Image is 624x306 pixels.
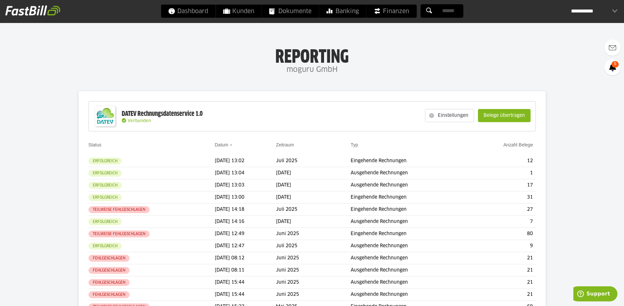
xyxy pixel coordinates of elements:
[269,5,312,18] span: Dokumente
[469,216,536,228] td: 7
[469,167,536,179] td: 1
[503,142,533,147] a: Anzahl Belege
[469,228,536,240] td: 80
[276,216,351,228] td: [DATE]
[88,218,122,225] sl-badge: Erfolgreich
[469,264,536,276] td: 21
[215,240,276,252] td: [DATE] 12:47
[351,167,469,179] td: Ausgehende Rechnungen
[351,204,469,216] td: Eingehende Rechnungen
[469,179,536,191] td: 17
[215,204,276,216] td: [DATE] 14:18
[276,289,351,301] td: Juni 2025
[262,5,319,18] a: Dokumente
[88,255,130,262] sl-badge: Fehlgeschlagen
[215,216,276,228] td: [DATE] 14:16
[215,142,228,147] a: Datum
[215,167,276,179] td: [DATE] 13:04
[469,289,536,301] td: 21
[425,109,474,122] sl-button: Einstellungen
[351,289,469,301] td: Ausgehende Rechnungen
[276,264,351,276] td: Juni 2025
[351,276,469,289] td: Ausgehende Rechnungen
[469,204,536,216] td: 27
[88,206,150,213] sl-badge: Teilweise fehlgeschlagen
[276,155,351,167] td: Juli 2025
[88,279,130,286] sl-badge: Fehlgeschlagen
[351,252,469,264] td: Ausgehende Rechnungen
[326,5,359,18] span: Banking
[374,5,409,18] span: Finanzen
[351,264,469,276] td: Ausgehende Rechnungen
[168,5,208,18] span: Dashboard
[5,5,60,16] img: fastbill_logo_white.png
[215,155,276,167] td: [DATE] 13:02
[351,216,469,228] td: Ausgehende Rechnungen
[215,179,276,191] td: [DATE] 13:03
[161,5,215,18] a: Dashboard
[215,252,276,264] td: [DATE] 08:12
[604,59,621,76] a: 5
[215,228,276,240] td: [DATE] 12:49
[351,228,469,240] td: Eingehende Rechnungen
[276,191,351,204] td: [DATE]
[230,144,234,146] img: sort_desc.gif
[215,191,276,204] td: [DATE] 13:00
[276,252,351,264] td: Juni 2025
[351,191,469,204] td: Eingehende Rechnungen
[366,5,416,18] a: Finanzen
[88,170,122,177] sl-badge: Erfolgreich
[66,46,558,63] h1: Reporting
[88,291,130,298] sl-badge: Fehlgeschlagen
[276,228,351,240] td: Juni 2025
[276,142,294,147] a: Zeitraum
[351,142,358,147] a: Typ
[276,240,351,252] td: Juli 2025
[88,194,122,201] sl-badge: Erfolgreich
[351,240,469,252] td: Ausgehende Rechnungen
[128,119,151,123] span: Verbunden
[469,276,536,289] td: 21
[573,286,617,303] iframe: Öffnet ein Widget, in dem Sie weitere Informationen finden
[215,264,276,276] td: [DATE] 08:11
[216,5,262,18] a: Kunden
[469,191,536,204] td: 31
[319,5,366,18] a: Banking
[223,5,254,18] span: Kunden
[351,179,469,191] td: Ausgehende Rechnungen
[215,276,276,289] td: [DATE] 15:44
[88,243,122,250] sl-badge: Erfolgreich
[469,155,536,167] td: 12
[92,103,118,129] img: DATEV-Datenservice Logo
[351,155,469,167] td: Eingehende Rechnungen
[88,267,130,274] sl-badge: Fehlgeschlagen
[88,230,150,237] sl-badge: Teilweise fehlgeschlagen
[478,109,531,122] sl-button: Belege übertragen
[276,179,351,191] td: [DATE]
[469,252,536,264] td: 21
[469,240,536,252] td: 9
[88,182,122,189] sl-badge: Erfolgreich
[276,204,351,216] td: Juli 2025
[276,167,351,179] td: [DATE]
[276,276,351,289] td: Juni 2025
[612,61,619,68] span: 5
[88,142,102,147] a: Status
[122,110,203,118] div: DATEV Rechnungsdatenservice 1.0
[88,158,122,164] sl-badge: Erfolgreich
[215,289,276,301] td: [DATE] 15:44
